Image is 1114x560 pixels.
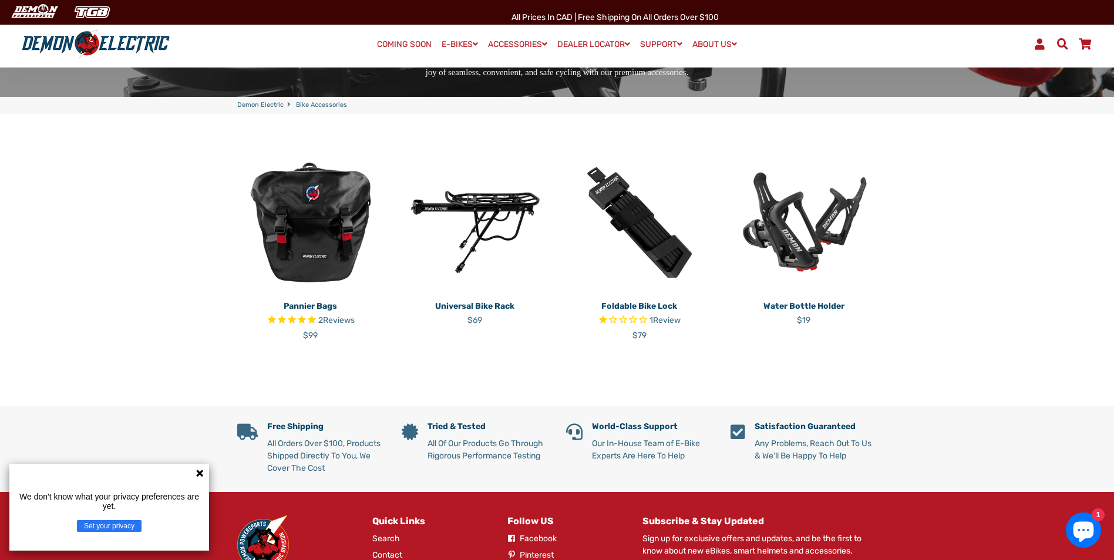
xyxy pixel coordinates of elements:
a: Pannier Bags Rated 5.0 out of 5 stars 2 reviews $99 [237,296,384,342]
a: Demon Electric [237,100,284,110]
span: 2 reviews [318,315,355,325]
img: Water Bottle Holder [731,149,877,296]
a: DEALER LOCATOR [553,36,634,53]
h5: Free Shipping [267,422,384,432]
img: Foldable Bike Lock - Demon Electric [566,149,713,296]
span: $79 [632,330,647,340]
span: Review [653,315,681,325]
p: Water Bottle Holder [731,300,877,312]
h5: Tried & Tested [428,422,548,432]
a: E-BIKES [437,36,482,53]
p: Any Problems, Reach Out To Us & We'll Be Happy To Help [755,437,877,462]
span: Rated 1.0 out of 5 stars 1 reviews [566,314,713,328]
inbox-online-store-chat: Shopify online store chat [1062,512,1105,551]
p: Our In-House Team of E-Bike Experts Are Here To Help [592,437,713,462]
a: Water Bottle Holder $19 [731,296,877,326]
img: Universal Bike Rack - Demon Electric [402,149,548,296]
a: Search [372,532,400,545]
button: Set your privacy [77,520,142,532]
p: All Of Our Products Go Through Rigorous Performance Testing [428,437,548,462]
img: Demon Electric logo [18,29,174,59]
h5: World-Class Support [592,422,713,432]
a: Foldable Bike Lock Rated 1.0 out of 5 stars 1 reviews $79 [566,296,713,342]
h4: Follow US [507,515,625,527]
span: $99 [303,330,318,340]
p: Foldable Bike Lock [566,300,713,312]
p: Universal Bike Rack [402,300,548,312]
h5: Satisfaction Guaranteed [755,422,877,432]
img: Pannier Bag - Demon Electric [237,149,384,296]
span: $69 [467,315,482,325]
img: Demon Electric [6,2,62,22]
p: Pannier Bags [237,300,384,312]
h4: Quick Links [372,515,490,527]
p: Sign up for exclusive offers and updates, and be the first to know about new eBikes, smart helmet... [642,532,877,557]
p: We don't know what your privacy preferences are yet. [14,492,204,511]
span: Rated 5.0 out of 5 stars 2 reviews [237,314,384,328]
span: All Prices in CAD | Free shipping on all orders over $100 [511,12,719,22]
span: Reviews [323,315,355,325]
a: SUPPORT [636,36,686,53]
span: 1 reviews [649,315,681,325]
a: Universal Bike Rack $69 [402,296,548,326]
span: $19 [797,315,810,325]
a: ABOUT US [688,36,741,53]
a: Facebook [507,532,557,545]
a: COMING SOON [373,36,436,53]
p: All Orders Over $100, Products Shipped Directly To You, We Cover The Cost [267,437,384,474]
img: TGB Canada [68,2,116,22]
h4: Subscribe & Stay Updated [642,515,877,527]
a: ACCESSORIES [484,36,551,53]
span: Bike Accessories [296,100,347,110]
